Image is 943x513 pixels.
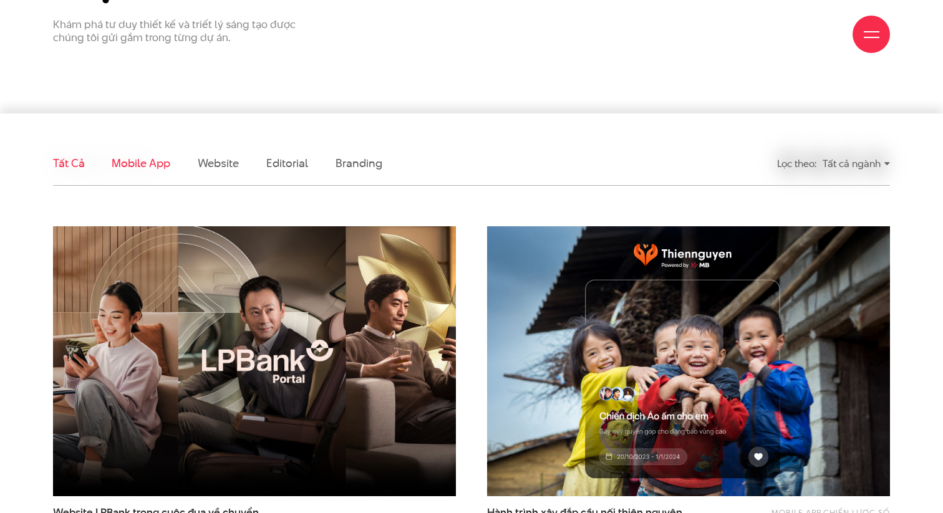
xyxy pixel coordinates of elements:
[823,153,890,175] div: Tất cả ngành
[777,153,816,175] div: Lọc theo:
[53,226,456,496] img: LPBank portal
[198,155,239,171] a: Website
[266,155,308,171] a: Editorial
[112,155,170,171] a: Mobile app
[53,155,84,171] a: Tất cả
[487,226,890,496] img: thumb
[336,155,382,171] a: Branding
